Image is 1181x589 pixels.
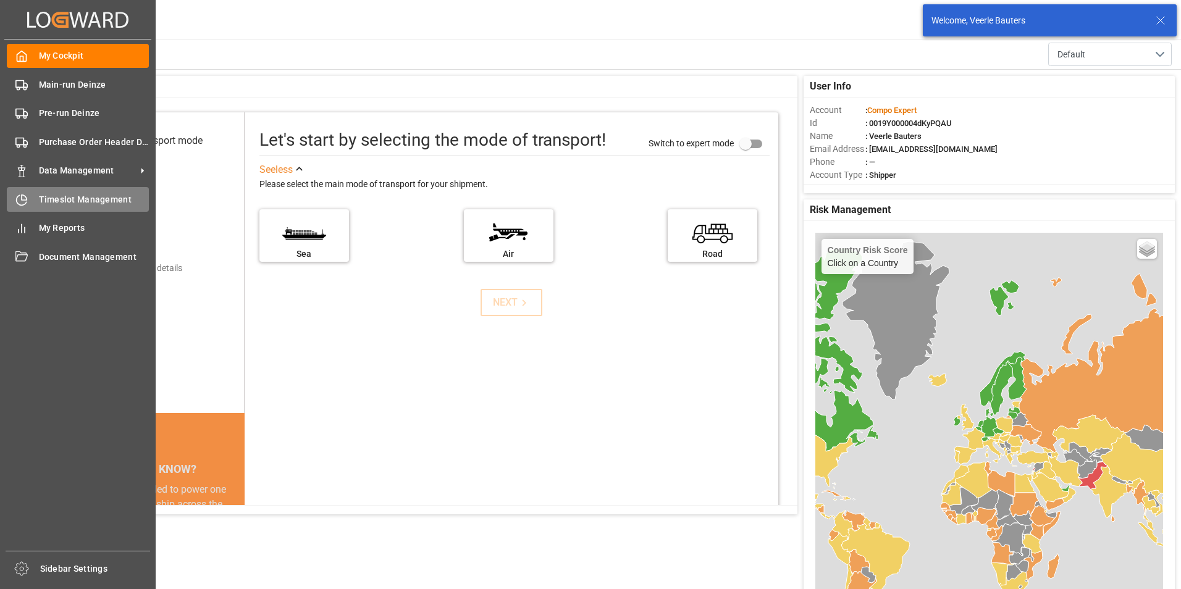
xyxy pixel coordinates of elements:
[259,177,770,192] div: Please select the main mode of transport for your shipment.
[1048,43,1172,66] button: open menu
[266,248,343,261] div: Sea
[7,101,149,125] a: Pre-run Deinze
[810,104,865,117] span: Account
[470,248,547,261] div: Air
[649,138,734,148] span: Switch to expert mode
[1137,239,1157,259] a: Layers
[7,44,149,68] a: My Cockpit
[828,245,908,268] div: Click on a Country
[259,127,606,153] div: Let's start by selecting the mode of transport!
[1057,48,1085,61] span: Default
[828,245,908,255] h4: Country Risk Score
[810,203,891,217] span: Risk Management
[810,130,865,143] span: Name
[481,289,542,316] button: NEXT
[493,295,531,310] div: NEXT
[7,130,149,154] a: Purchase Order Header Deinze
[810,79,851,94] span: User Info
[865,106,917,115] span: :
[39,222,149,235] span: My Reports
[865,157,875,167] span: : —
[865,119,952,128] span: : 0019Y000004dKyPQAU
[7,72,149,96] a: Main-run Deinze
[865,170,896,180] span: : Shipper
[40,562,151,575] span: Sidebar Settings
[865,144,998,154] span: : [EMAIL_ADDRESS][DOMAIN_NAME]
[39,49,149,62] span: My Cockpit
[810,156,865,169] span: Phone
[7,187,149,211] a: Timeslot Management
[931,14,1144,27] div: Welcome, Veerle Bauters
[39,136,149,149] span: Purchase Order Header Deinze
[810,143,865,156] span: Email Address
[810,117,865,130] span: Id
[865,132,922,141] span: : Veerle Bauters
[39,107,149,120] span: Pre-run Deinze
[39,164,137,177] span: Data Management
[259,162,293,177] div: See less
[39,251,149,264] span: Document Management
[39,78,149,91] span: Main-run Deinze
[105,262,182,275] div: Add shipping details
[674,248,751,261] div: Road
[867,106,917,115] span: Compo Expert
[39,193,149,206] span: Timeslot Management
[227,482,245,586] button: next slide / item
[810,169,865,182] span: Account Type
